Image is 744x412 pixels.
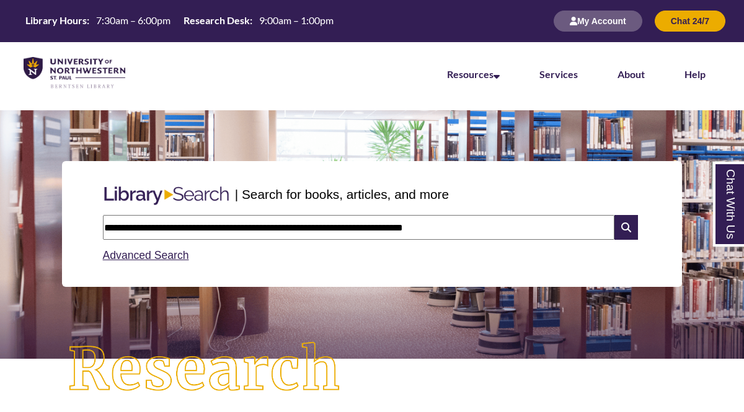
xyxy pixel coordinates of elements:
[20,14,91,27] th: Library Hours:
[235,185,449,204] p: | Search for books, articles, and more
[96,14,170,26] span: 7:30am – 6:00pm
[554,15,642,26] a: My Account
[539,68,578,80] a: Services
[684,68,706,80] a: Help
[655,15,725,26] a: Chat 24/7
[614,215,638,240] i: Search
[655,11,725,32] button: Chat 24/7
[618,68,645,80] a: About
[98,182,235,210] img: Libary Search
[447,68,500,80] a: Resources
[103,249,189,261] a: Advanced Search
[20,14,339,27] table: Hours Today
[259,14,334,26] span: 9:00am – 1:00pm
[24,57,125,89] img: UNWSP Library Logo
[20,14,339,28] a: Hours Today
[554,11,642,32] button: My Account
[179,14,254,27] th: Research Desk:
